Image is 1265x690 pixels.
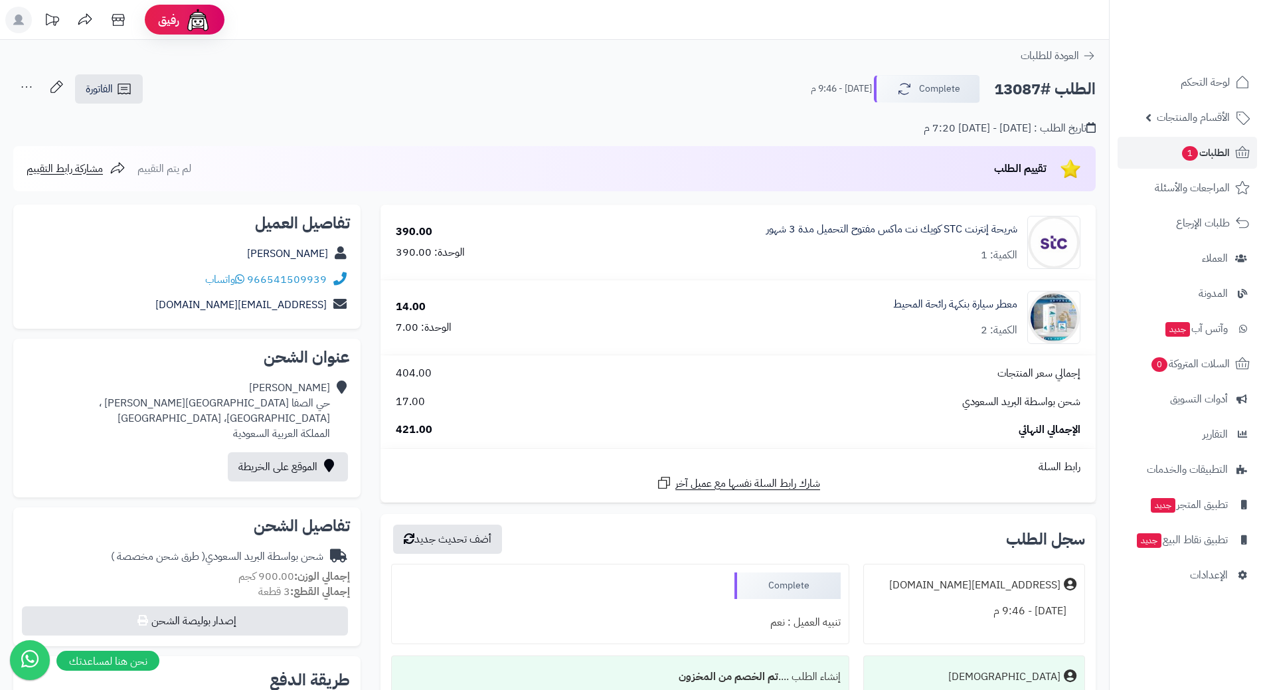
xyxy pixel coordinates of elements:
h2: طريقة الدفع [270,672,350,688]
span: تطبيق نقاط البيع [1136,531,1228,549]
span: لم يتم التقييم [137,161,191,177]
span: التقارير [1203,425,1228,444]
div: تنبيه العميل : نعم [400,610,840,636]
span: المدونة [1199,284,1228,303]
h3: سجل الطلب [1006,531,1085,547]
span: التطبيقات والخدمات [1147,460,1228,479]
span: شارك رابط السلة نفسها مع عميل آخر [675,476,820,491]
a: واتساب [205,272,244,288]
span: 17.00 [396,394,425,410]
a: طلبات الإرجاع [1118,207,1257,239]
a: شارك رابط السلة نفسها مع عميل آخر [656,475,820,491]
a: لوحة التحكم [1118,66,1257,98]
div: شحن بواسطة البريد السعودي [111,549,323,564]
span: تقييم الطلب [994,161,1047,177]
button: Complete [874,75,980,103]
a: تحديثات المنصة [35,7,68,37]
span: 0 [1151,357,1167,372]
div: رابط السلة [386,460,1090,475]
span: رفيق [158,12,179,28]
span: طلبات الإرجاع [1176,214,1230,232]
div: [EMAIL_ADDRESS][DOMAIN_NAME] [889,578,1060,593]
div: Complete [734,572,841,599]
span: ( طرق شحن مخصصة ) [111,549,205,564]
div: 14.00 [396,300,426,315]
strong: إجمالي الوزن: [294,568,350,584]
span: شحن بواسطة البريد السعودي [962,394,1080,410]
h2: عنوان الشحن [24,349,350,365]
span: جديد [1137,533,1161,548]
a: الطلبات1 [1118,137,1257,169]
div: [DEMOGRAPHIC_DATA] [948,669,1060,685]
span: السلات المتروكة [1150,355,1230,373]
a: العملاء [1118,242,1257,274]
span: الطلبات [1181,143,1230,162]
span: الإجمالي النهائي [1019,422,1080,438]
span: العملاء [1202,249,1228,268]
div: الوحدة: 390.00 [396,245,465,260]
span: الفاتورة [86,81,113,97]
span: إجمالي سعر المنتجات [997,366,1080,381]
h2: تفاصيل الشحن [24,518,350,534]
span: لوحة التحكم [1181,73,1230,92]
b: تم الخصم من المخزون [679,669,778,685]
span: المراجعات والأسئلة [1155,179,1230,197]
a: التقارير [1118,418,1257,450]
a: السلات المتروكة0 [1118,348,1257,380]
a: [EMAIL_ADDRESS][DOMAIN_NAME] [155,297,327,313]
div: [DATE] - 9:46 م [872,598,1076,624]
div: الكمية: 1 [981,248,1017,263]
span: الإعدادات [1190,566,1228,584]
img: 1674765483-WhatsApp%20Image%202023-01-26%20at%2011.37.29%20PM-90x90.jpeg [1028,216,1080,269]
div: 390.00 [396,224,432,240]
button: أضف تحديث جديد [393,525,502,554]
span: الأقسام والمنتجات [1157,108,1230,127]
a: شريحة إنترنت STC كويك نت ماكس مفتوح التحميل مدة 3 شهور [766,222,1017,237]
img: ai-face.png [185,7,211,33]
span: العودة للطلبات [1021,48,1079,64]
a: المدونة [1118,278,1257,309]
a: مشاركة رابط التقييم [27,161,126,177]
small: [DATE] - 9:46 م [811,82,872,96]
a: الإعدادات [1118,559,1257,591]
a: أدوات التسويق [1118,383,1257,415]
h2: تفاصيل العميل [24,215,350,231]
a: الموقع على الخريطة [228,452,348,481]
span: جديد [1151,498,1175,513]
a: وآتس آبجديد [1118,313,1257,345]
strong: إجمالي القطع: [290,584,350,600]
img: logo-2.png [1175,36,1252,64]
a: [PERSON_NAME] [247,246,328,262]
span: وآتس آب [1164,319,1228,338]
span: 404.00 [396,366,432,381]
a: التطبيقات والخدمات [1118,454,1257,485]
small: 3 قطعة [258,584,350,600]
span: 421.00 [396,422,432,438]
small: 900.00 كجم [238,568,350,584]
a: العودة للطلبات [1021,48,1096,64]
img: 1697904711-photo_2_2023-10-21_18-26-06-90x90.jpg [1028,291,1080,344]
a: تطبيق المتجرجديد [1118,489,1257,521]
a: تطبيق نقاط البيعجديد [1118,524,1257,556]
div: إنشاء الطلب .... [400,664,840,690]
div: تاريخ الطلب : [DATE] - [DATE] 7:20 م [924,121,1096,136]
a: معطر سيارة بنكهة رائحة المحيط [893,297,1017,312]
span: جديد [1165,322,1190,337]
a: 966541509939 [247,272,327,288]
span: تطبيق المتجر [1149,495,1228,514]
span: أدوات التسويق [1170,390,1228,408]
div: [PERSON_NAME] حي الصفا [GEOGRAPHIC_DATA][PERSON_NAME] ، [GEOGRAPHIC_DATA]، [GEOGRAPHIC_DATA] المم... [99,381,330,441]
a: الفاتورة [75,74,143,104]
a: المراجعات والأسئلة [1118,172,1257,204]
button: إصدار بوليصة الشحن [22,606,348,636]
span: 1 [1182,146,1198,161]
h2: الطلب #13087 [994,76,1096,103]
span: مشاركة رابط التقييم [27,161,103,177]
div: الوحدة: 7.00 [396,320,452,335]
div: الكمية: 2 [981,323,1017,338]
